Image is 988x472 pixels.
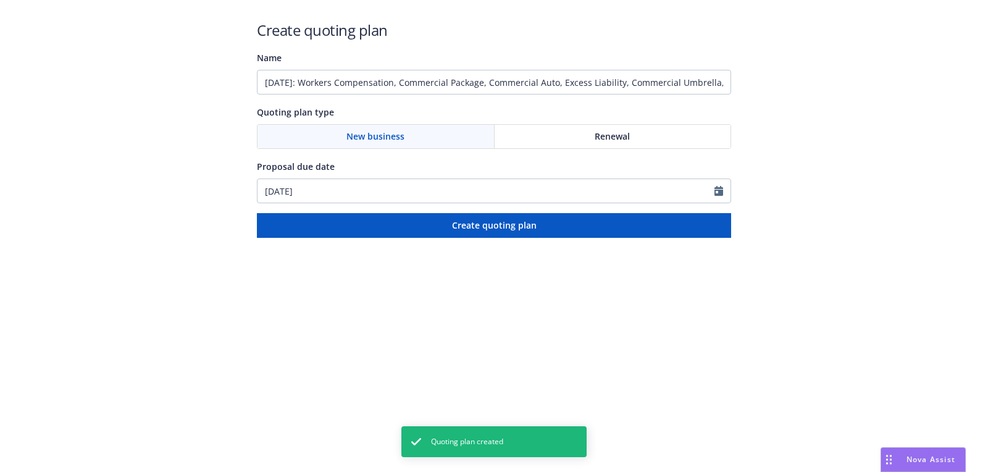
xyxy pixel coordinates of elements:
[257,161,335,172] span: Proposal due date
[881,448,897,471] div: Drag to move
[431,436,503,447] span: Quoting plan created
[346,130,404,143] span: New business
[595,130,630,143] span: Renewal
[452,219,537,231] span: Create quoting plan
[257,52,282,64] span: Name
[257,106,334,118] span: Quoting plan type
[257,70,731,95] input: Quoting plan name
[881,447,966,472] button: Nova Assist
[257,20,731,40] h1: Create quoting plan
[714,186,723,196] svg: Calendar
[257,213,731,238] button: Create quoting plan
[906,454,955,465] span: Nova Assist
[257,179,714,203] input: MM/DD/YYYY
